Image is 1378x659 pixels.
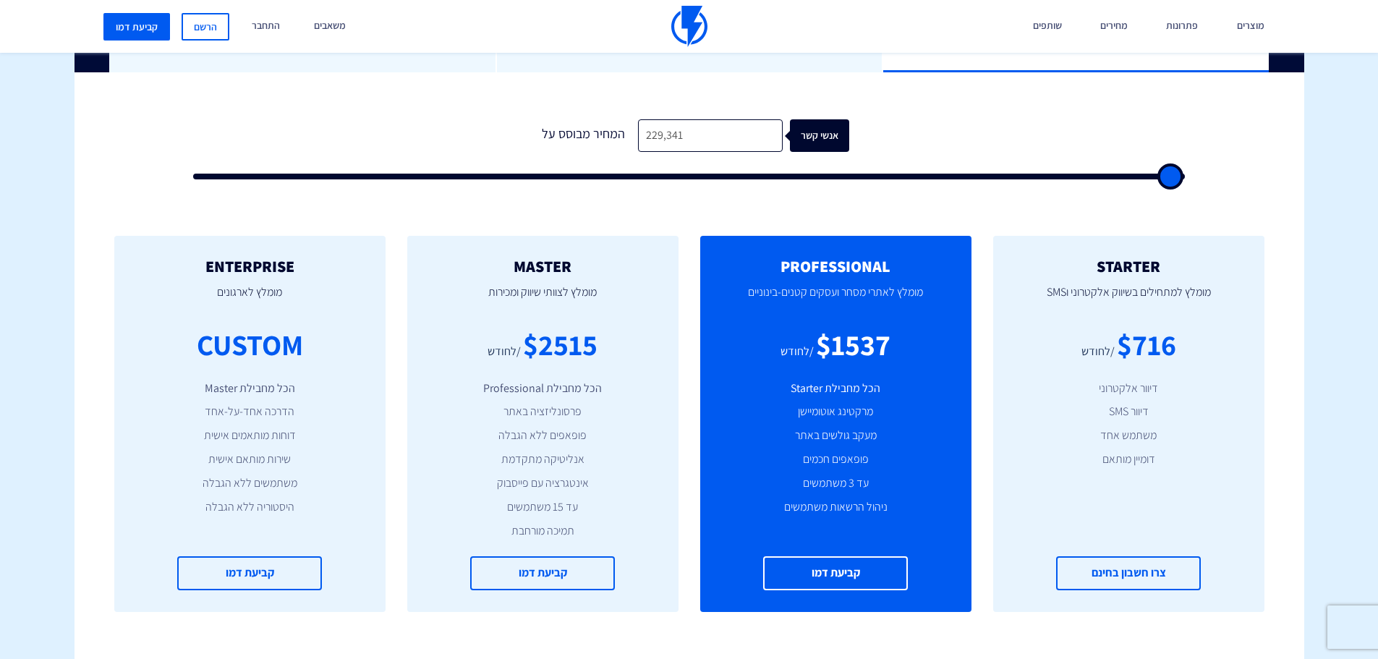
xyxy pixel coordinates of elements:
[136,404,364,420] li: הדרכה אחד-על-אחד
[429,275,657,324] p: מומלץ לצוותי שיווק ומכירות
[429,404,657,420] li: פרסונליזציה באתר
[1015,258,1243,275] h2: STARTER
[429,428,657,444] li: פופאפים ללא הגבלה
[816,324,890,365] div: $1537
[488,344,521,360] div: /לחודש
[429,499,657,516] li: עד 15 משתמשים
[470,556,615,590] a: קביעת דמו
[722,428,950,444] li: מעקב גולשים באתר
[136,451,364,468] li: שירות מותאם אישית
[197,324,303,365] div: CUSTOM
[182,13,229,41] a: הרשם
[136,258,364,275] h2: ENTERPRISE
[523,324,597,365] div: $2515
[429,380,657,397] li: הכל מחבילת Professional
[429,258,657,275] h2: MASTER
[103,13,170,41] a: קביעת דמו
[763,556,908,590] a: קביעת דמו
[136,380,364,397] li: הכל מחבילת Master
[1015,275,1243,324] p: מומלץ למתחילים בשיווק אלקטרוני וSMS
[136,475,364,492] li: משתמשים ללא הגבלה
[722,380,950,397] li: הכל מחבילת Starter
[429,451,657,468] li: אנליטיקה מתקדמת
[136,275,364,324] p: מומלץ לארגונים
[1015,404,1243,420] li: דיוור SMS
[1056,556,1201,590] a: צרו חשבון בחינם
[177,556,322,590] a: קביעת דמו
[1015,380,1243,397] li: דיוור אלקטרוני
[529,119,638,152] div: המחיר מבוסס על
[1015,428,1243,444] li: משתמש אחד
[722,404,950,420] li: מרקטינג אוטומיישן
[722,451,950,468] li: פופאפים חכמים
[722,499,950,516] li: ניהול הרשאות משתמשים
[1081,344,1115,360] div: /לחודש
[722,258,950,275] h2: PROFESSIONAL
[429,475,657,492] li: אינטגרציה עם פייסבוק
[136,428,364,444] li: דוחות מותאמים אישית
[781,344,814,360] div: /לחודש
[429,523,657,540] li: תמיכה מורחבת
[797,119,856,152] div: אנשי קשר
[136,499,364,516] li: היסטוריה ללא הגבלה
[1015,451,1243,468] li: דומיין מותאם
[722,275,950,324] p: מומלץ לאתרי מסחר ועסקים קטנים-בינוניים
[1117,324,1176,365] div: $716
[722,475,950,492] li: עד 3 משתמשים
